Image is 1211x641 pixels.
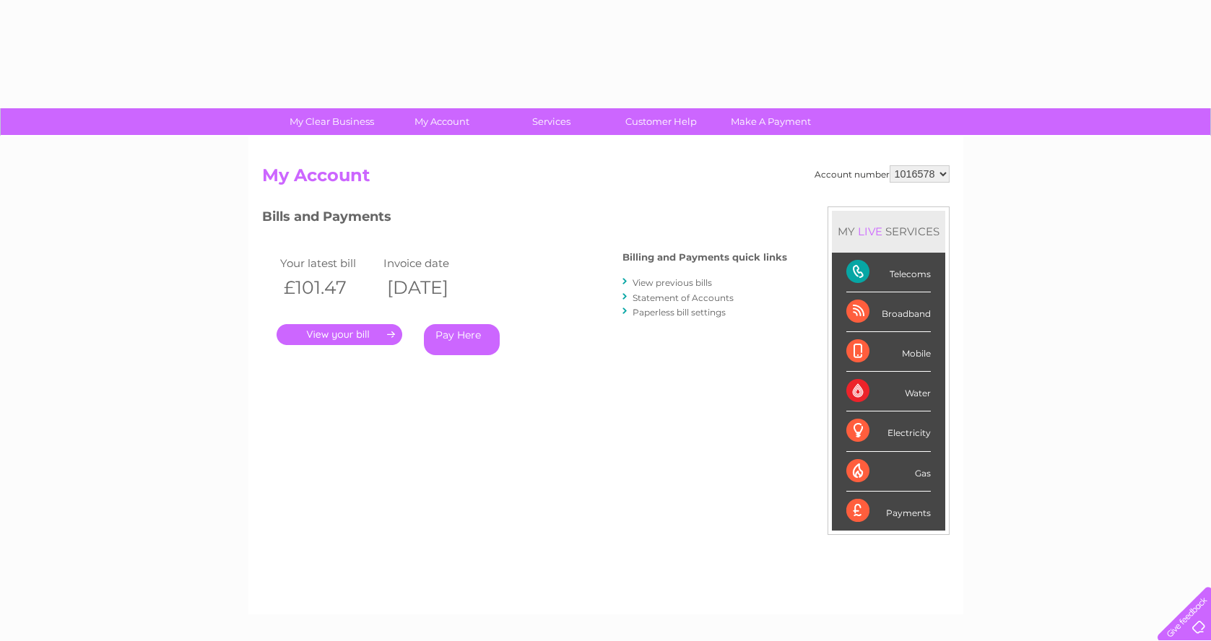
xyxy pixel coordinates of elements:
[272,108,391,135] a: My Clear Business
[711,108,830,135] a: Make A Payment
[846,452,931,492] div: Gas
[846,292,931,332] div: Broadband
[277,273,381,302] th: £101.47
[262,206,787,232] h3: Bills and Payments
[622,252,787,263] h4: Billing and Payments quick links
[602,108,721,135] a: Customer Help
[855,224,885,238] div: LIVE
[633,307,726,318] a: Paperless bill settings
[846,492,931,531] div: Payments
[815,165,950,183] div: Account number
[633,292,734,303] a: Statement of Accounts
[492,108,611,135] a: Services
[832,211,945,252] div: MY SERVICES
[382,108,501,135] a: My Account
[262,165,950,193] h2: My Account
[633,277,712,288] a: View previous bills
[846,253,931,292] div: Telecoms
[380,273,484,302] th: [DATE]
[380,253,484,273] td: Invoice date
[846,372,931,411] div: Water
[277,253,381,273] td: Your latest bill
[277,324,402,345] a: .
[424,324,500,355] a: Pay Here
[846,411,931,451] div: Electricity
[846,332,931,372] div: Mobile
